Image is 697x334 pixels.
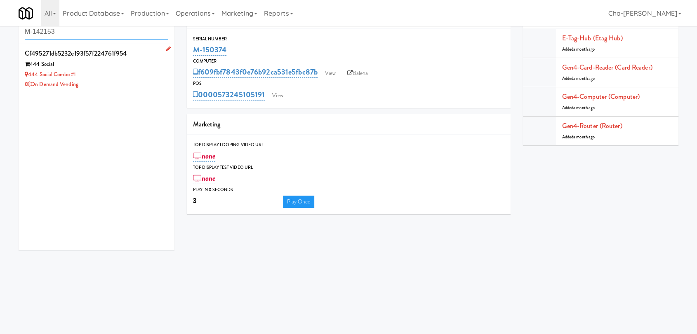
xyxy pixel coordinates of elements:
a: 0000573245105191 [193,89,265,100]
a: M-150374 [193,44,227,56]
div: cf495271db5232e193f57f224761f954 [25,47,168,60]
a: Gen4-computer (Computer) [562,92,640,101]
img: Micromart [19,6,33,21]
li: cf495271db5232e193f57f224761f954444 Social 444 Social Combo #1On Demand Vending [19,44,174,93]
span: Added [562,105,595,111]
div: POS [193,79,504,88]
span: Added [562,75,595,82]
div: 444 Social [25,59,168,70]
a: Gen4-card-reader (Card Reader) [562,63,652,72]
div: Serial Number [193,35,504,43]
div: Top Display Looping Video Url [193,141,504,149]
span: a month ago [573,46,595,52]
a: Balena [343,67,372,79]
a: none [193,150,216,162]
a: Play Once [283,196,315,208]
a: Gen4-router (Router) [562,121,622,131]
a: none [193,173,216,184]
a: On Demand Vending [25,80,78,88]
a: View [321,67,340,79]
span: a month ago [573,75,595,82]
div: Play in X seconds [193,186,504,194]
span: Added [562,134,595,140]
span: Marketing [193,119,221,129]
input: Search cabinets [25,24,168,40]
span: Added [562,46,595,52]
a: View [268,89,287,102]
a: 444 Social Combo #1 [25,70,76,78]
span: a month ago [573,134,595,140]
a: f609fbf7843f0e76b92ca531e5fbc87b [193,66,318,78]
div: Top Display Test Video Url [193,163,504,172]
span: a month ago [573,105,595,111]
a: E-tag-hub (Etag Hub) [562,33,623,43]
div: Computer [193,57,504,65]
